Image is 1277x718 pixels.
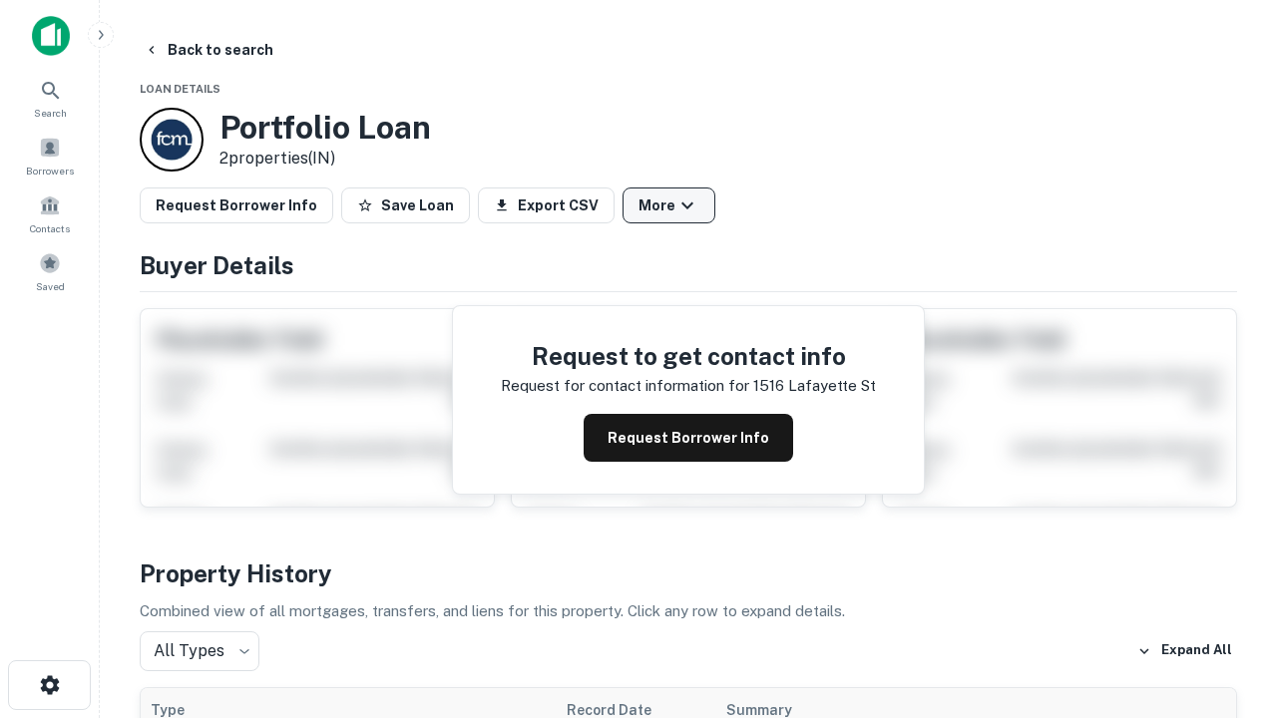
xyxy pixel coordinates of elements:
span: Loan Details [140,83,220,95]
h4: Buyer Details [140,247,1237,283]
a: Saved [6,244,94,298]
p: Request for contact information for [501,374,749,398]
h4: Request to get contact info [501,338,876,374]
a: Contacts [6,186,94,240]
h4: Property History [140,555,1237,591]
button: Save Loan [341,187,470,223]
button: Expand All [1132,636,1237,666]
div: All Types [140,631,259,671]
button: Export CSV [478,187,615,223]
iframe: Chat Widget [1177,558,1277,654]
p: 1516 lafayette st [753,374,876,398]
a: Borrowers [6,129,94,182]
button: Request Borrower Info [584,414,793,462]
button: Back to search [136,32,281,68]
img: capitalize-icon.png [32,16,70,56]
span: Saved [36,278,65,294]
span: Contacts [30,220,70,236]
span: Search [34,105,67,121]
p: 2 properties (IN) [219,147,431,171]
a: Search [6,71,94,125]
button: Request Borrower Info [140,187,333,223]
button: More [623,187,715,223]
p: Combined view of all mortgages, transfers, and liens for this property. Click any row to expand d... [140,599,1237,623]
h3: Portfolio Loan [219,109,431,147]
span: Borrowers [26,163,74,179]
